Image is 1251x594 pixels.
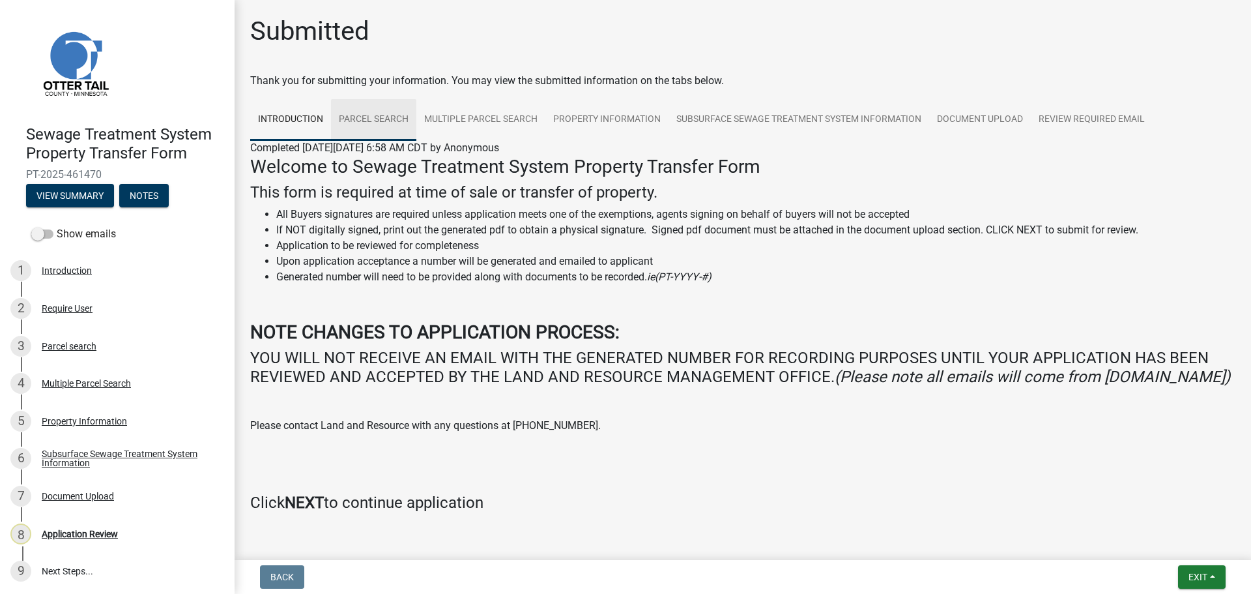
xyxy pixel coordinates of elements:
div: 7 [10,486,31,507]
span: Exit [1188,572,1207,582]
li: All Buyers signatures are required unless application meets one of the exemptions, agents signing... [276,207,1235,222]
div: Application Review [42,529,118,539]
img: Otter Tail County, Minnesota [26,14,124,111]
div: 2 [10,298,31,319]
div: 8 [10,524,31,544]
button: Back [260,565,304,589]
h4: This form is required at time of sale or transfer of property. [250,183,1235,202]
div: 6 [10,448,31,469]
div: 4 [10,373,31,394]
h1: Submitted [250,16,369,47]
wm-modal-confirm: Summary [26,191,114,201]
li: Generated number will need to be provided along with documents to be recorded. [276,269,1235,285]
a: Subsurface Sewage Treatment System Information [669,99,929,141]
span: Back [270,572,294,582]
div: 9 [10,561,31,582]
a: Introduction [250,99,331,141]
div: 3 [10,336,31,357]
li: Application to be reviewed for completeness [276,238,1235,254]
div: Property Information [42,417,127,426]
a: Document Upload [929,99,1031,141]
li: If NOT digitally signed, print out the generated pdf to obtain a physical signature. Signed pdf d... [276,222,1235,238]
label: Show emails [31,226,116,242]
div: Multiple Parcel Search [42,379,131,388]
a: Review Required Email [1031,99,1153,141]
div: 1 [10,260,31,281]
div: Introduction [42,266,92,275]
i: ie(PT-YYYY-#) [647,271,712,283]
i: (Please note all emails will come from [DOMAIN_NAME]) [835,368,1230,386]
div: Subsurface Sewage Treatment System Information [42,449,214,468]
h4: YOU WILL NOT RECEIVE AN EMAIL WITH THE GENERATED NUMBER FOR RECORDING PURPOSES UNTIL YOUR APPLICA... [250,349,1235,387]
button: Exit [1178,565,1226,589]
span: PT-2025-461470 [26,168,208,181]
wm-modal-confirm: Notes [119,191,169,201]
strong: NEXT [285,494,324,512]
a: Multiple Parcel Search [416,99,545,141]
span: Completed [DATE][DATE] 6:58 AM CDT by Anonymous [250,141,499,154]
p: Please contact Land and Resource with any questions at [PHONE_NUMBER]. [250,418,1235,434]
a: Parcel search [331,99,416,141]
li: Upon application acceptance a number will be generated and emailed to applicant [276,254,1235,269]
h4: Click to continue application [250,494,1235,512]
div: Require User [42,304,93,313]
a: Property Information [545,99,669,141]
h3: Welcome to Sewage Treatment System Property Transfer Form [250,156,1235,178]
h4: Sewage Treatment System Property Transfer Form [26,125,224,163]
button: View Summary [26,184,114,207]
div: Thank you for submitting your information. You may view the submitted information on the tabs below. [250,73,1235,89]
div: 5 [10,411,31,432]
div: Document Upload [42,492,114,501]
div: Parcel search [42,342,96,351]
strong: NOTE CHANGES TO APPLICATION PROCESS: [250,321,620,343]
button: Notes [119,184,169,207]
